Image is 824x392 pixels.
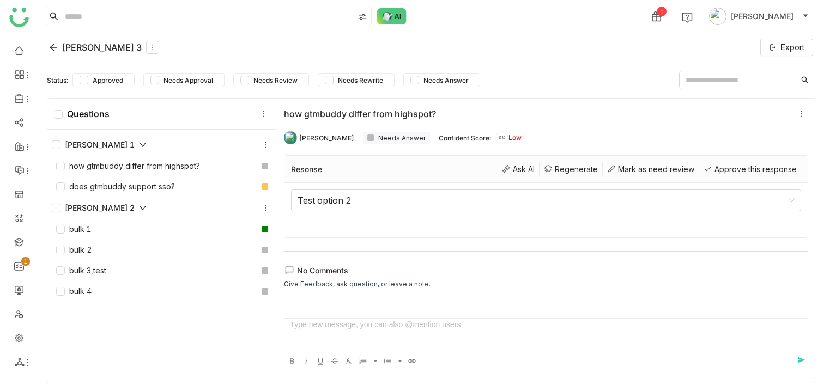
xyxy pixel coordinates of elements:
[297,266,348,275] span: No Comments
[603,162,699,176] div: Mark as need review
[707,8,811,25] button: [PERSON_NAME]
[52,139,147,151] div: [PERSON_NAME] 1
[760,39,813,56] button: Export
[495,131,522,144] div: Low
[328,353,340,366] button: Strikethrough (⌘S)
[709,8,726,25] img: avatar
[56,181,175,193] div: does gtmbuddy support sso?
[682,12,693,23] img: help.svg
[299,134,354,142] div: [PERSON_NAME]
[391,353,403,366] button: Unordered List
[298,190,795,211] nz-select-item: Test option 2
[366,353,378,366] button: Ordered List
[249,76,302,84] span: Needs Review
[334,76,387,84] span: Needs Rewrite
[284,131,297,144] img: 684a961782a3912df7c0ce26
[540,162,603,176] div: Regenerate
[56,285,92,297] div: bulk 4
[49,41,159,54] div: [PERSON_NAME] 3
[419,76,473,84] span: Needs Answer
[23,256,28,267] p: 1
[405,353,417,366] button: Insert Link (⌘K)
[795,353,807,366] button: send
[380,353,392,366] button: Unordered List
[47,134,277,156] div: [PERSON_NAME] 1
[358,13,367,21] img: search-type.svg
[495,136,508,140] span: 0%
[498,162,540,176] div: Ask AI
[284,279,431,290] div: Give Feedback, ask question, or leave a note.
[795,356,811,365] span: send
[342,353,354,366] button: Clear Formatting
[284,265,295,275] img: lms-comment.svg
[56,160,200,172] div: how gtmbuddy differ from highspot?
[56,244,92,256] div: bulk 2
[47,76,68,84] div: Status:
[284,108,791,119] div: how gtmbuddy differ from highspot?
[363,132,430,144] div: Needs Answer
[781,41,804,53] span: Export
[21,257,30,266] nz-badge-sup: 1
[56,223,92,235] div: bulk 1
[291,164,322,174] div: Resonse
[439,134,491,142] div: Confident Score:
[88,76,128,84] span: Approved
[56,265,106,277] div: bulk 3,test
[377,8,407,24] img: ask-buddy-normal.svg
[657,7,667,16] div: 1
[159,76,217,84] span: Needs Approval
[52,202,147,214] div: [PERSON_NAME] 2
[356,353,368,366] button: Ordered List
[47,197,277,219] div: [PERSON_NAME] 2
[299,353,311,366] button: Italic (⌘I)
[285,353,297,366] button: Bold (⌘B)
[9,8,29,27] img: logo
[699,162,801,176] div: Approve this response
[54,108,110,119] div: Questions
[731,10,793,22] span: [PERSON_NAME]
